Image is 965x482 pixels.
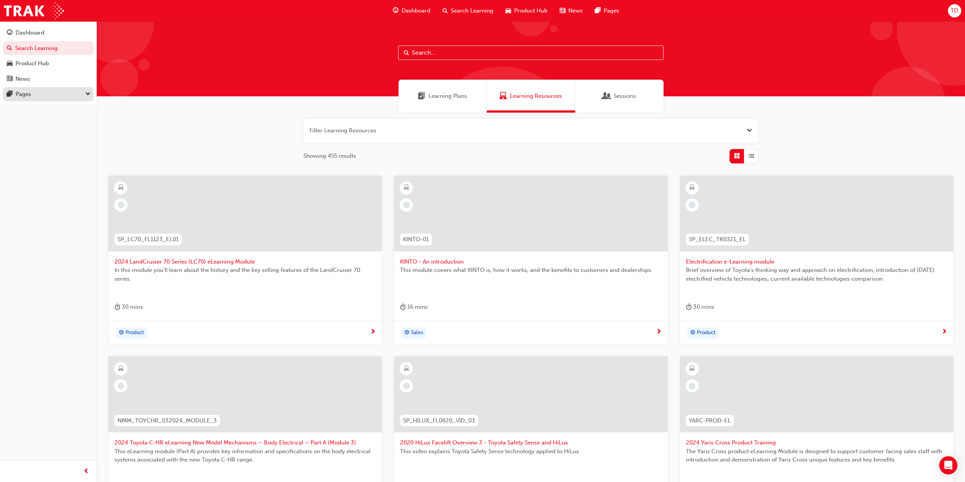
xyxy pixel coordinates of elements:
div: Dashboard [16,28,44,37]
span: down-icon [85,89,91,99]
span: target-icon [404,328,410,338]
span: target-icon [690,328,695,338]
span: TD [951,6,958,15]
a: news-iconNews [554,3,589,19]
span: Sales [411,328,423,337]
div: 30 mins [686,302,714,312]
span: In this module you'll learn about the history and the key selling features of the LandCruiser 70 ... [115,266,376,283]
div: 16 mins [400,302,428,312]
span: duration-icon [115,302,120,312]
a: Learning PlansLearning Plans [399,80,487,113]
a: Search Learning [3,41,94,55]
span: news-icon [560,6,565,16]
span: Product Hub [514,6,548,15]
span: 2024 Yaris Cross Product Training [686,438,947,447]
a: KINTO-01KINTO - An introductionThis module covers what KINTO is, how it works, and the benefits t... [394,176,667,345]
a: guage-iconDashboard [387,3,436,19]
div: Open Intercom Messenger [939,456,957,474]
span: This module covers what KINTO is, how it works, and the benefits to customers and dealerships. [400,266,661,275]
span: car-icon [7,60,13,67]
span: News [568,6,583,15]
span: SP_HILUX_FL0820_VID_03 [403,416,475,425]
span: Product [126,328,144,337]
span: search-icon [7,45,12,52]
span: pages-icon [595,6,601,16]
span: NMM_TOYCHR_032024_MODULE_3 [118,416,217,425]
span: This video explains Toyota Safety Sense technology applied to HiLux. [400,447,661,456]
img: Trak [4,2,64,19]
span: Showing 455 results [303,152,356,160]
span: This eLearning module (Part A) provides key information and specifications on the body electrical... [115,447,376,464]
span: duration-icon [686,302,692,312]
span: next-icon [941,329,947,336]
span: prev-icon [83,467,89,476]
a: search-iconSearch Learning [436,3,499,19]
span: KINTO-01 [403,235,429,244]
span: next-icon [370,329,376,336]
span: SP_LC70_FL1123_EL01 [118,235,179,244]
span: learningRecordVerb_NONE-icon [118,201,124,208]
span: Search Learning [451,6,493,15]
span: learningResourceType_ELEARNING-icon [689,364,695,374]
input: Search... [398,46,664,60]
span: Learning Plans [418,92,425,100]
span: List [748,152,754,160]
span: pages-icon [7,91,13,98]
button: Pages [3,87,94,101]
span: Sessions [603,92,610,100]
span: Pages [604,6,619,15]
a: News [3,72,94,86]
span: The Yaris Cross product eLearning Module is designed to support customer facing sales staff with ... [686,447,947,464]
div: News [16,75,30,83]
span: guage-icon [7,30,13,36]
span: car-icon [505,6,511,16]
span: learningRecordVerb_NONE-icon [118,383,124,389]
button: Open the filter [747,126,752,135]
div: Product Hub [16,59,49,68]
span: Dashboard [402,6,430,15]
a: car-iconProduct Hub [499,3,554,19]
span: learningResourceType_ELEARNING-icon [404,364,409,374]
a: SP_LC70_FL1123_EL012024 LandCruiser 70 Series (LC70) eLearning ModuleIn this module you'll learn ... [108,176,382,345]
a: Product Hub [3,57,94,71]
span: learningResourceType_ELEARNING-icon [689,183,695,193]
span: Electrification e-Learning module [686,257,947,266]
a: Learning ResourcesLearning Resources [487,80,575,113]
span: Brief overview of Toyota’s thinking way and approach on electrification, introduction of [DATE] e... [686,266,947,283]
span: learningRecordVerb_NONE-icon [403,201,410,208]
span: Learning Plans [428,92,467,100]
div: 30 mins [115,302,143,312]
button: DashboardSearch LearningProduct HubNews [3,24,94,87]
span: learningResourceType_ELEARNING-icon [118,183,124,193]
span: learningRecordVerb_NONE-icon [689,383,695,389]
button: TD [948,4,961,17]
a: Dashboard [3,26,94,40]
span: learningResourceType_ELEARNING-icon [404,183,409,193]
span: KINTO - An introduction [400,257,661,266]
a: pages-iconPages [589,3,625,19]
span: search-icon [442,6,448,16]
span: 2020 HiLux Facelift Overview 3 - Toyota Safety Sense and HiLux [400,438,661,447]
span: guage-icon [393,6,399,16]
span: learningResourceType_ELEARNING-icon [118,364,124,374]
span: target-icon [119,328,124,338]
span: next-icon [656,329,662,336]
span: Learning Resources [510,92,562,100]
span: Learning Resources [499,92,507,100]
a: SessionsSessions [575,80,664,113]
span: 2024 Toyota C-HR eLearning New Model Mechanisms – Body Electrical – Part A (Module 3) [115,438,376,447]
span: YARC-PROD-EL [689,416,731,425]
span: Grid [734,152,740,160]
span: news-icon [7,76,13,83]
div: Pages [16,90,31,99]
span: Sessions [614,92,636,100]
a: SP_ELEC_TK0321_ELElectrification e-Learning moduleBrief overview of Toyota’s thinking way and app... [680,176,953,345]
span: learningRecordVerb_NONE-icon [403,383,410,389]
span: duration-icon [400,302,406,312]
span: learningRecordVerb_NONE-icon [689,201,695,208]
span: Search [404,49,409,57]
span: 2024 LandCruiser 70 Series (LC70) eLearning Module [115,257,376,266]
